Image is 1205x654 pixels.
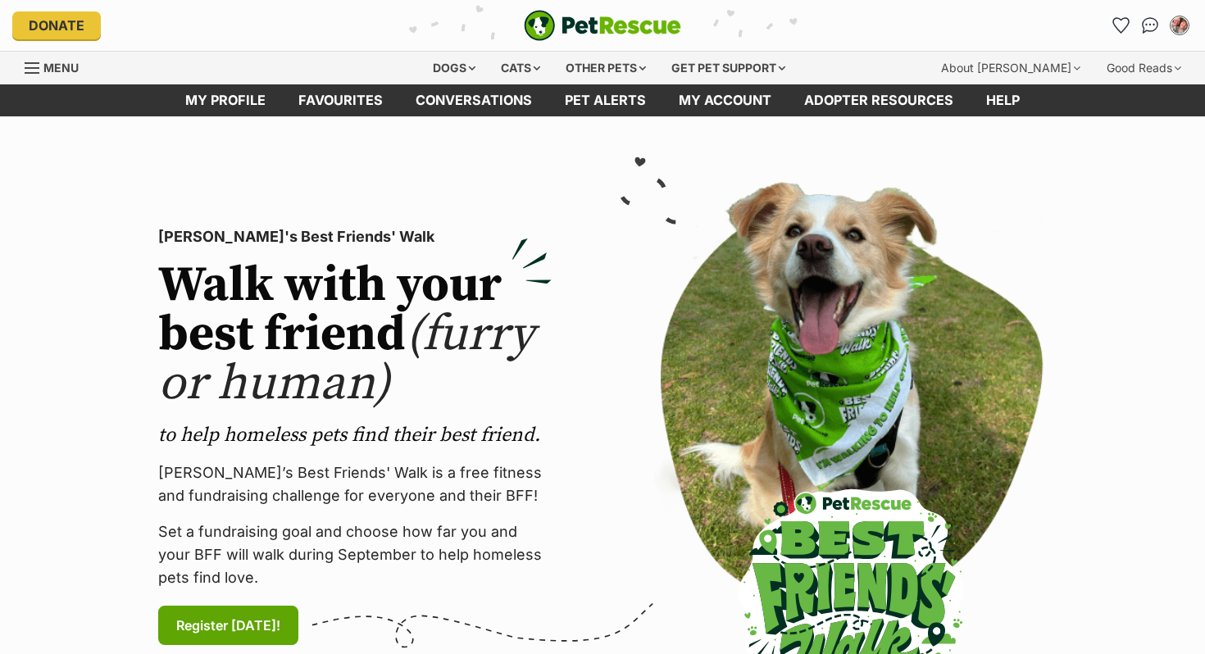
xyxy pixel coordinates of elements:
[524,10,681,41] img: logo-e224e6f780fb5917bec1dbf3a21bbac754714ae5b6737aabdf751b685950b380.svg
[524,10,681,41] a: PetRescue
[1095,52,1193,84] div: Good Reads
[12,11,101,39] a: Donate
[1171,17,1188,34] img: Remi Lynch profile pic
[788,84,970,116] a: Adopter resources
[158,422,552,448] p: to help homeless pets find their best friend.
[158,520,552,589] p: Set a fundraising goal and choose how far you and your BFF will walk during September to help hom...
[662,84,788,116] a: My account
[548,84,662,116] a: Pet alerts
[930,52,1092,84] div: About [PERSON_NAME]
[43,61,79,75] span: Menu
[282,84,399,116] a: Favourites
[1137,12,1163,39] a: Conversations
[399,84,548,116] a: conversations
[1166,12,1193,39] button: My account
[158,461,552,507] p: [PERSON_NAME]’s Best Friends' Walk is a free fitness and fundraising challenge for everyone and t...
[158,304,534,415] span: (furry or human)
[1107,12,1193,39] ul: Account quick links
[660,52,797,84] div: Get pet support
[158,606,298,645] a: Register [DATE]!
[489,52,552,84] div: Cats
[25,52,90,81] a: Menu
[176,615,280,635] span: Register [DATE]!
[554,52,657,84] div: Other pets
[169,84,282,116] a: My profile
[158,225,552,248] p: [PERSON_NAME]'s Best Friends' Walk
[158,261,552,409] h2: Walk with your best friend
[421,52,487,84] div: Dogs
[1107,12,1134,39] a: Favourites
[1142,17,1159,34] img: chat-41dd97257d64d25036548639549fe6c8038ab92f7586957e7f3b1b290dea8141.svg
[970,84,1036,116] a: Help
